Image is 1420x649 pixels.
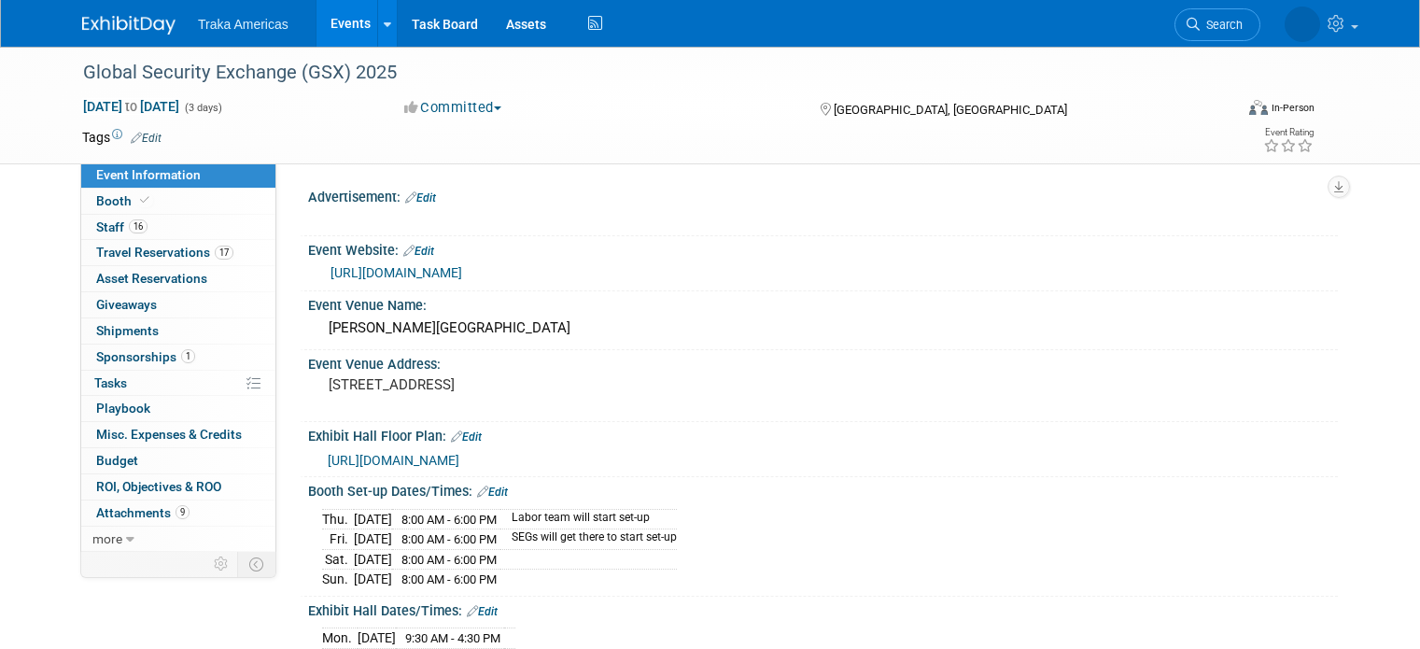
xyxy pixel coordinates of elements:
a: Budget [81,448,275,473]
span: 1 [181,349,195,363]
td: Tags [82,128,162,147]
span: 8:00 AM - 6:00 PM [401,532,497,546]
span: Asset Reservations [96,271,207,286]
a: Travel Reservations17 [81,240,275,265]
a: Playbook [81,396,275,421]
span: 8:00 AM - 6:00 PM [401,513,497,527]
span: 9:30 AM - 4:30 PM [405,631,500,645]
a: Attachments9 [81,501,275,526]
span: Traka Americas [198,17,288,32]
div: Event Venue Name: [308,291,1338,315]
td: [DATE] [358,628,396,649]
div: Booth Set-up Dates/Times: [308,477,1338,501]
td: Personalize Event Tab Strip [205,552,238,576]
span: [GEOGRAPHIC_DATA], [GEOGRAPHIC_DATA] [834,103,1067,117]
td: Thu. [322,509,354,529]
span: Giveaways [96,297,157,312]
span: Staff [96,219,148,234]
a: Giveaways [81,292,275,317]
a: Tasks [81,371,275,396]
span: 9 [176,505,190,519]
span: Shipments [96,323,159,338]
span: Search [1200,18,1243,32]
span: Sponsorships [96,349,195,364]
a: Edit [131,132,162,145]
div: In-Person [1271,101,1315,115]
td: SEGs will get there to start set-up [500,529,677,550]
td: [DATE] [354,529,392,550]
td: Toggle Event Tabs [238,552,276,576]
i: Booth reservation complete [140,195,149,205]
div: Exhibit Hall Floor Plan: [308,422,1338,446]
a: ROI, Objectives & ROO [81,474,275,500]
span: Budget [96,453,138,468]
span: Playbook [96,401,150,416]
a: Shipments [81,318,275,344]
div: Event Rating [1263,128,1314,137]
div: Event Venue Address: [308,350,1338,374]
button: Committed [398,98,509,118]
div: [PERSON_NAME][GEOGRAPHIC_DATA] [322,314,1324,343]
td: [DATE] [354,570,392,589]
a: Edit [477,486,508,499]
a: Edit [403,245,434,258]
a: [URL][DOMAIN_NAME] [330,265,462,280]
a: Edit [405,191,436,205]
span: 17 [215,246,233,260]
span: more [92,531,122,546]
a: Sponsorships1 [81,345,275,370]
div: Advertisement: [308,183,1338,207]
td: [DATE] [354,549,392,570]
div: Global Security Exchange (GSX) 2025 [77,56,1210,90]
span: 8:00 AM - 6:00 PM [401,572,497,586]
a: Misc. Expenses & Credits [81,422,275,447]
span: Booth [96,193,153,208]
a: Search [1174,8,1260,41]
td: Sat. [322,549,354,570]
span: 8:00 AM - 6:00 PM [401,553,497,567]
a: Booth [81,189,275,214]
a: Edit [451,430,482,444]
a: Asset Reservations [81,266,275,291]
div: Exhibit Hall Dates/Times: [308,597,1338,621]
img: Format-Inperson.png [1249,100,1268,115]
div: Event Format [1132,97,1315,125]
span: Attachments [96,505,190,520]
td: Sun. [322,570,354,589]
span: ROI, Objectives & ROO [96,479,221,494]
td: Mon. [322,628,358,649]
span: to [122,99,140,114]
span: Misc. Expenses & Credits [96,427,242,442]
a: Staff16 [81,215,275,240]
div: Event Website: [308,236,1338,261]
a: more [81,527,275,552]
span: Travel Reservations [96,245,233,260]
span: Event Information [96,167,201,182]
img: Dylan Rivera [1285,7,1320,42]
td: Fri. [322,529,354,550]
img: ExhibitDay [82,16,176,35]
span: 16 [129,219,148,233]
a: [URL][DOMAIN_NAME] [328,453,459,468]
span: (3 days) [183,102,222,114]
span: Tasks [94,375,127,390]
a: Edit [467,605,498,618]
pre: [STREET_ADDRESS] [329,376,717,393]
span: [DATE] [DATE] [82,98,180,115]
td: [DATE] [354,509,392,529]
a: Event Information [81,162,275,188]
td: Labor team will start set-up [500,509,677,529]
